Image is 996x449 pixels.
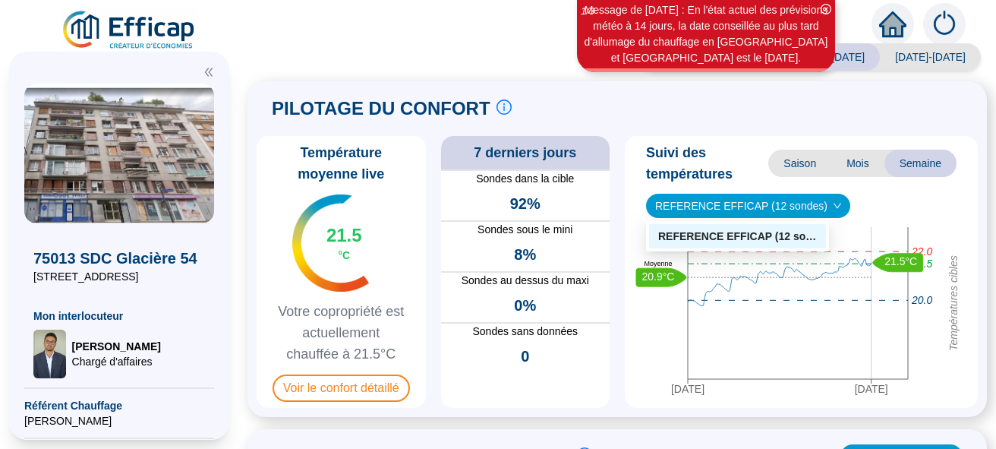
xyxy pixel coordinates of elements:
span: double-left [203,67,214,77]
span: Sondes sans données [441,324,610,340]
img: indicateur températures [292,194,369,292]
span: [STREET_ADDRESS] [33,269,205,284]
span: Sondes sous le mini [441,222,610,238]
span: REFERENCE EFFICAP (12 sondes) [655,194,841,217]
span: home [879,11,906,38]
span: Référent Chauffage [24,398,214,413]
img: alerts [923,3,966,46]
span: Suivi des températures [646,142,768,185]
tspan: 20.0 [911,294,932,306]
span: Chargé d'affaires [72,354,161,369]
tspan: [DATE] [671,383,704,395]
span: down [833,201,842,210]
span: °C [338,248,350,263]
img: Chargé d'affaires [33,330,66,378]
span: Température moyenne live [263,142,420,185]
span: Semaine [884,150,957,177]
img: efficap energie logo [61,9,198,52]
span: 0 [521,346,529,367]
span: PILOTAGE DU CONFORT [272,96,490,121]
div: REFERENCE EFFICAP (12 sondes) [658,229,817,245]
span: Mois [831,150,884,177]
text: Moyenne [644,260,672,267]
span: [DATE]-[DATE] [880,43,981,71]
div: REFERENCE EFFICAP (12 sondes) [649,224,826,248]
span: Mon interlocuteur [33,308,205,324]
span: 7 derniers jours [474,142,576,163]
span: Voir le confort détaillé [273,375,410,402]
i: 1 / 3 [581,5,594,17]
span: Sondes au dessus du maxi [441,273,610,289]
span: close-circle [821,4,831,14]
span: 21.5 [326,223,362,248]
span: info-circle [496,100,512,115]
tspan: Températures cibles [947,255,960,351]
span: [PERSON_NAME] [72,339,161,354]
tspan: 22.0 [911,245,932,258]
tspan: [DATE] [855,383,888,395]
span: Votre copropriété est actuellement chauffée à 21.5°C [263,301,420,365]
span: 75013 SDC Glacière 54 [33,248,205,269]
span: Saison [768,150,831,177]
span: 92% [510,193,541,214]
span: 8% [514,244,536,265]
text: 20.9°C [642,270,675,283]
span: [PERSON_NAME] [24,413,214,428]
span: 0% [514,295,536,316]
text: 21.5°C [884,255,917,267]
span: Sondes dans la cible [441,171,610,187]
div: Message de [DATE] : En l'état actuel des prévisions météo à 14 jours, la date conseillée au plus ... [579,2,833,66]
